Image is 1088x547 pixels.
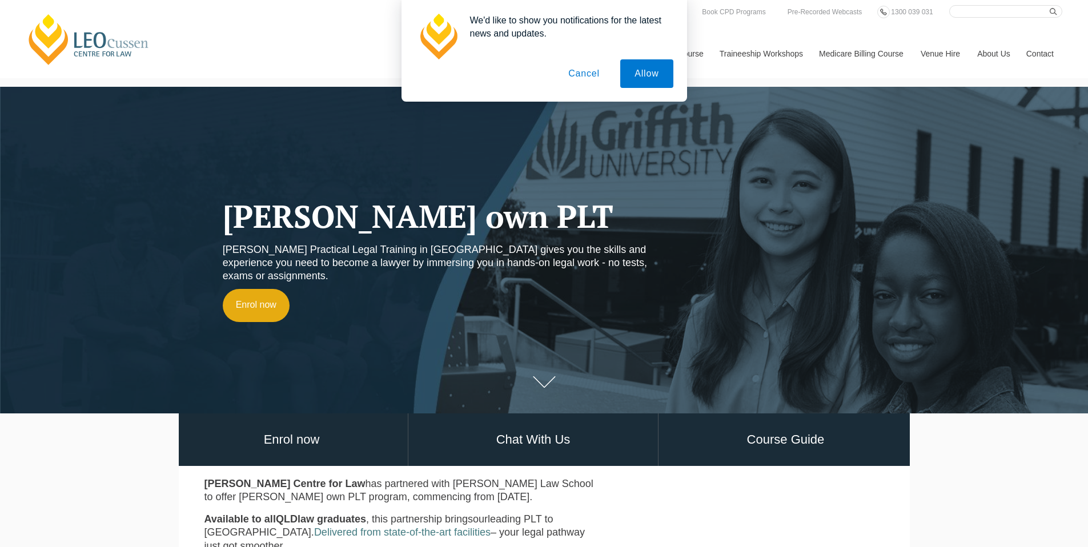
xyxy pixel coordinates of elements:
span: [PERSON_NAME] Centre for Law [204,478,366,489]
span: has partnered with [PERSON_NAME] Law School to offer [PERSON_NAME] own PLT program, commencing fr... [204,478,593,502]
span: QLD [276,513,298,525]
p: [PERSON_NAME] Practical Legal Training in [GEOGRAPHIC_DATA] gives you the skills and experience y... [223,243,673,283]
span: Available to all [204,513,276,525]
img: notification icon [415,14,461,59]
div: We'd like to show you notifications for the latest news and updates. [461,14,673,40]
a: Chat With Us [408,413,659,466]
button: Cancel [554,59,614,88]
span: our [473,513,488,525]
a: Delivered from state-of-the-art facilities [314,526,491,538]
a: Course Guide [659,413,912,466]
a: Enrol now [223,289,290,322]
a: Enrol now [176,413,408,466]
span: , this partnership brings [366,513,473,525]
h1: [PERSON_NAME] own PLT [223,199,673,234]
span: law graduates [298,513,366,525]
button: Allow [620,59,673,88]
